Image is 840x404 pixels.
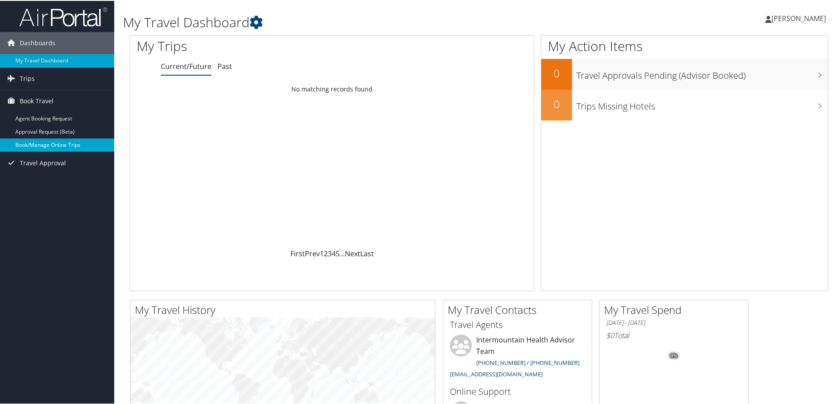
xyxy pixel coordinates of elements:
a: 4 [332,248,336,258]
a: Next [345,248,360,258]
a: Current/Future [161,61,211,70]
a: 1 [320,248,324,258]
a: 5 [336,248,340,258]
span: Trips [20,67,35,89]
a: Last [360,248,374,258]
li: Intermountain Health Advisor Team [445,334,590,381]
a: [PHONE_NUMBER] / [PHONE_NUMBER] [476,358,579,366]
span: Dashboards [20,31,55,53]
a: 0Trips Missing Hotels [541,89,828,120]
img: airportal-logo.png [19,6,107,26]
a: [EMAIL_ADDRESS][DOMAIN_NAME] [450,369,543,377]
span: [PERSON_NAME] [771,13,826,22]
a: 0Travel Approvals Pending (Advisor Booked) [541,58,828,89]
h6: [DATE] - [DATE] [606,318,742,326]
a: Prev [305,248,320,258]
span: $0 [606,330,614,339]
h3: Online Support [450,385,585,397]
h3: Trips Missing Hotels [576,95,828,112]
h2: 0 [541,65,572,80]
h3: Travel Agents [450,318,585,330]
h2: 0 [541,96,572,111]
h2: My Travel Spend [604,302,748,317]
tspan: 0% [670,353,677,358]
a: First [290,248,305,258]
h2: My Travel Contacts [448,302,592,317]
a: Past [217,61,232,70]
h1: My Action Items [541,36,828,55]
h3: Travel Approvals Pending (Advisor Booked) [576,64,828,81]
a: 3 [328,248,332,258]
td: No matching records found [130,80,534,96]
h6: Total [606,330,742,339]
span: … [340,248,345,258]
span: Travel Approval [20,151,66,173]
h2: My Travel History [135,302,435,317]
h1: My Travel Dashboard [123,12,597,31]
a: 2 [324,248,328,258]
span: Book Travel [20,89,54,111]
h1: My Trips [137,36,359,55]
a: [PERSON_NAME] [765,4,835,31]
